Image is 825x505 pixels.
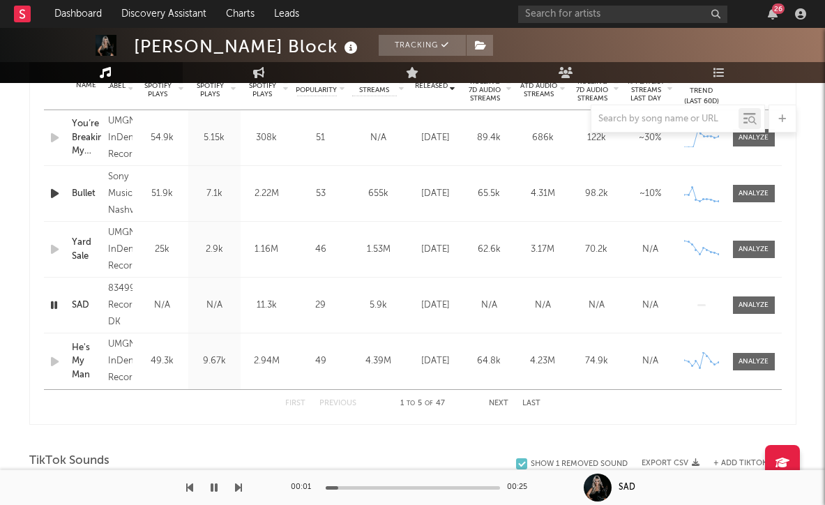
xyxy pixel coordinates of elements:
[72,341,101,382] a: He's My Man
[72,236,101,263] a: Yard Sale
[139,187,185,201] div: 51.9k
[627,243,674,257] div: N/A
[192,243,237,257] div: 2.9k
[244,243,289,257] div: 1.16M
[192,73,229,98] span: Last Day Spotify Plays
[296,299,345,312] div: 29
[619,481,635,494] div: SAD
[192,299,237,312] div: N/A
[466,131,513,145] div: 89.4k
[627,187,674,201] div: ~ 10 %
[296,75,337,96] span: Spotify Popularity
[244,299,289,312] div: 11.3k
[412,243,459,257] div: [DATE]
[352,131,405,145] div: N/A
[520,73,558,98] span: Global ATD Audio Streams
[573,69,612,103] span: Global Rolling 7D Audio Streams
[72,117,101,158] a: You’re Breaking My Heart ([PERSON_NAME])
[412,131,459,145] div: [DATE]
[518,6,727,23] input: Search for artists
[642,459,699,467] button: Export CSV
[352,354,405,368] div: 4.39M
[507,479,535,496] div: 00:25
[713,460,796,467] button: + Add TikTok Sound
[627,69,665,103] span: Estimated % Playlist Streams Last Day
[573,354,620,368] div: 74.9k
[244,187,289,201] div: 2.22M
[772,3,785,14] div: 26
[466,243,513,257] div: 62.6k
[520,354,566,368] div: 4.23M
[681,65,722,107] div: Global Streaming Trend (Last 60D)
[415,82,448,90] span: Released
[72,299,101,312] a: SAD
[192,187,237,201] div: 7.1k
[29,453,109,469] span: TikTok Sounds
[139,299,185,312] div: N/A
[72,80,101,91] div: Name
[296,354,345,368] div: 49
[407,400,415,407] span: to
[412,354,459,368] div: [DATE]
[192,354,237,368] div: 9.67k
[379,35,466,56] button: Tracking
[768,8,778,20] button: 26
[627,354,674,368] div: N/A
[573,243,620,257] div: 70.2k
[139,73,176,98] span: 7 Day Spotify Plays
[466,187,513,201] div: 65.5k
[352,187,405,201] div: 655k
[319,400,356,407] button: Previous
[352,243,405,257] div: 1.53M
[573,187,620,201] div: 98.2k
[412,187,459,201] div: [DATE]
[531,460,628,469] div: Show 1 Removed Sound
[244,131,289,145] div: 308k
[134,35,361,58] div: [PERSON_NAME] Block
[291,479,319,496] div: 00:01
[296,243,345,257] div: 46
[425,400,433,407] span: of
[466,354,513,368] div: 64.8k
[108,113,133,163] div: UMGN InDent Records
[108,169,133,219] div: Sony Music Nashville
[352,299,405,312] div: 5.9k
[244,73,281,98] span: ATD Spotify Plays
[108,336,133,386] div: UMGN InDent Records
[108,225,133,275] div: UMGN InDent Records
[466,69,504,103] span: US Rolling 7D Audio Streams
[573,299,620,312] div: N/A
[139,354,185,368] div: 49.3k
[108,280,133,331] div: 8349931 Records DK
[139,243,185,257] div: 25k
[352,75,397,96] span: Total US Streams
[139,131,185,145] div: 54.9k
[520,243,566,257] div: 3.17M
[627,299,674,312] div: N/A
[72,187,101,201] a: Bullet
[489,400,508,407] button: Next
[296,187,345,201] div: 53
[699,460,796,467] button: + Add TikTok Sound
[591,114,739,125] input: Search by song name or URL
[244,354,289,368] div: 2.94M
[520,131,566,145] div: 686k
[412,299,459,312] div: [DATE]
[466,299,513,312] div: N/A
[106,82,126,90] span: Label
[520,187,566,201] div: 4.31M
[522,400,540,407] button: Last
[520,299,566,312] div: N/A
[573,131,620,145] div: 122k
[384,395,461,412] div: 1 5 47
[296,131,345,145] div: 51
[285,400,305,407] button: First
[627,131,674,145] div: ~ 30 %
[192,131,237,145] div: 5.15k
